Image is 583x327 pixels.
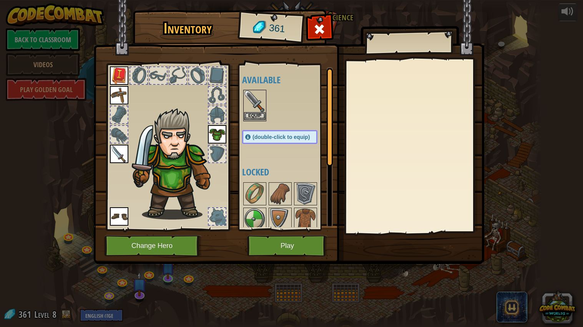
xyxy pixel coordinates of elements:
img: portrait.png [244,183,266,205]
h1: Inventory [138,20,236,36]
span: (double-click to equip) [252,134,310,140]
img: portrait.png [110,86,128,104]
button: Change Hero [104,235,202,256]
img: portrait.png [295,183,316,205]
img: portrait.png [208,125,226,144]
h4: Available [242,75,333,85]
img: portrait.png [110,207,128,226]
button: Equip [244,112,266,120]
span: 361 [269,21,286,36]
img: portrait.png [295,208,316,230]
button: Play [247,235,327,256]
img: portrait.png [269,183,291,205]
img: hair_m2.png [129,108,223,220]
img: portrait.png [244,208,266,230]
img: portrait.png [110,66,128,85]
img: portrait.png [244,91,266,112]
img: portrait.png [110,145,128,163]
h4: Locked [242,167,333,177]
img: portrait.png [269,208,291,230]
